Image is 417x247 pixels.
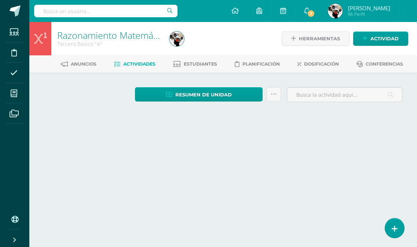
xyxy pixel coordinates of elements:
a: Actividad [353,32,408,46]
img: 6048ae9c2eba16dcb25a041118cbde53.png [328,4,343,18]
input: Busca la actividad aquí... [287,88,402,102]
span: Mi Perfil [348,11,390,17]
a: Actividades [114,58,156,70]
span: [PERSON_NAME] [348,4,390,12]
span: Actividades [123,61,156,67]
span: Anuncios [71,61,96,67]
span: Actividad [370,32,399,45]
a: Resumen de unidad [135,87,263,102]
h1: Razonamiento Matemático [57,30,161,40]
div: Tercero Básico 'A' [57,40,161,47]
span: Resumen de unidad [175,88,232,102]
a: Conferencias [356,58,403,70]
img: 6048ae9c2eba16dcb25a041118cbde53.png [169,32,184,46]
span: Conferencias [366,61,403,67]
input: Busca un usuario... [34,5,178,17]
a: Herramientas [282,32,350,46]
a: Estudiantes [173,58,217,70]
a: Razonamiento Matemático [57,29,168,41]
span: Planificación [242,61,280,67]
a: Dosificación [297,58,339,70]
span: Dosificación [304,61,339,67]
span: 7 [307,10,315,18]
a: Planificación [235,58,280,70]
span: Herramientas [299,32,340,45]
a: Anuncios [61,58,96,70]
span: Estudiantes [184,61,217,67]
